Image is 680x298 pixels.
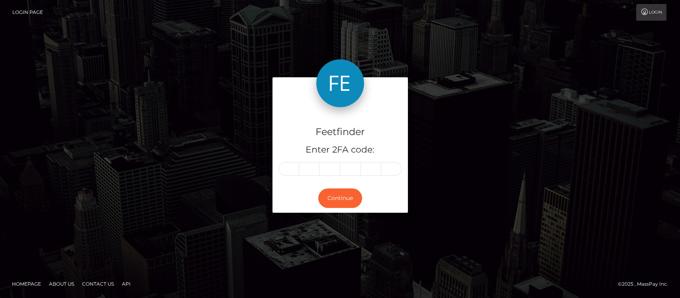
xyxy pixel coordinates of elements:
a: Login [636,4,666,21]
h5: Enter 2FA code: [278,144,402,156]
a: Contact Us [79,278,117,290]
a: Homepage [9,278,44,290]
a: About Us [46,278,77,290]
button: Continue [318,188,362,208]
a: Login Page [12,4,43,21]
a: API [119,278,134,290]
div: © 2025 , MassPay Inc. [618,280,674,288]
img: Feetfinder [316,59,364,107]
h4: Feetfinder [278,125,402,139]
